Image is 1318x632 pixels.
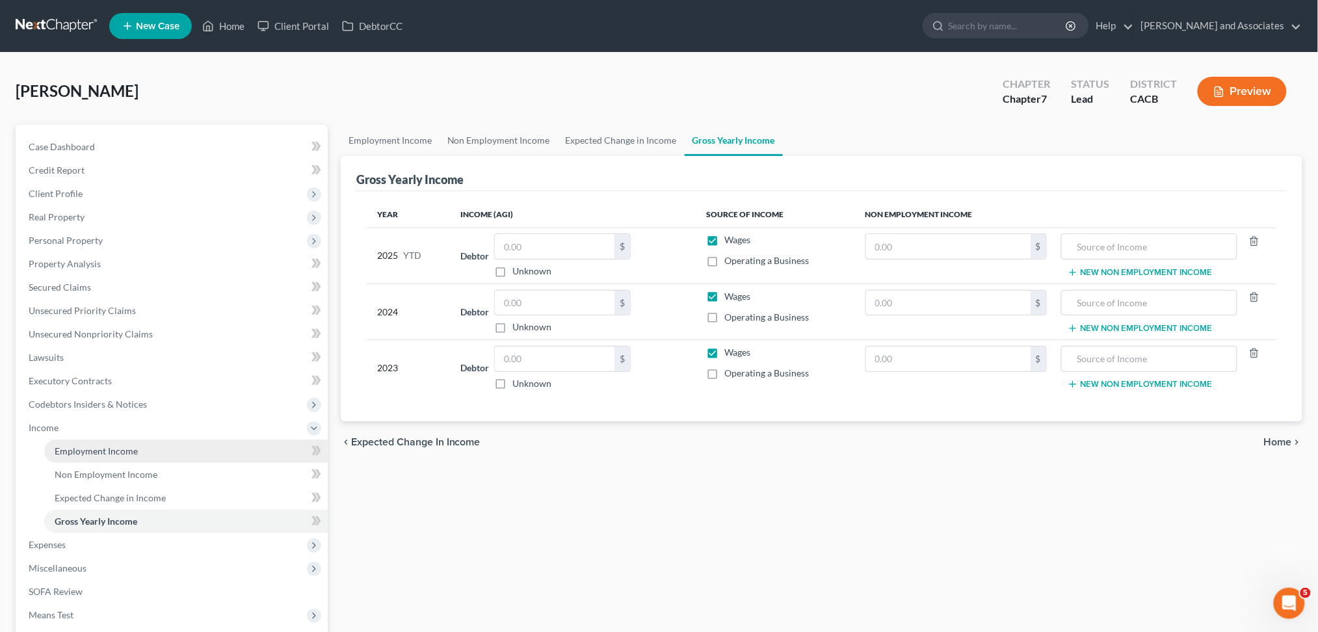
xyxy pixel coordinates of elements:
div: Chapter [1003,77,1050,92]
span: YTD [403,249,421,262]
input: Search by name... [949,14,1068,38]
input: Source of Income [1068,234,1230,259]
span: Client Profile [29,188,83,199]
span: Expected Change in Income [351,437,481,447]
a: Gross Yearly Income [44,510,328,533]
button: Home chevron_right [1264,437,1302,447]
button: New Non Employment Income [1068,379,1213,389]
span: Employment Income [55,445,138,456]
a: Executory Contracts [18,369,328,393]
i: chevron_right [1292,437,1302,447]
span: Means Test [29,609,73,620]
span: Operating a Business [724,367,809,378]
label: Debtor [460,249,489,263]
a: Help [1090,14,1133,38]
iframe: Intercom live chat [1274,588,1305,619]
span: Lawsuits [29,352,64,363]
a: Non Employment Income [44,463,328,486]
div: Lead [1071,92,1109,107]
label: Debtor [460,361,489,375]
div: $ [614,347,630,371]
span: Personal Property [29,235,103,246]
div: Chapter [1003,92,1050,107]
div: 2024 [377,290,440,334]
label: Unknown [512,377,551,390]
a: Credit Report [18,159,328,182]
div: District [1130,77,1177,92]
span: Secured Claims [29,282,91,293]
input: 0.00 [866,347,1031,371]
span: Codebtors Insiders & Notices [29,399,147,410]
span: Property Analysis [29,258,101,269]
span: Operating a Business [724,311,809,323]
span: Non Employment Income [55,469,157,480]
input: Source of Income [1068,347,1230,371]
a: Secured Claims [18,276,328,299]
a: SOFA Review [18,580,328,603]
div: $ [614,234,630,259]
span: New Case [136,21,179,31]
span: Expenses [29,539,66,550]
span: Operating a Business [724,255,809,266]
a: Client Portal [251,14,336,38]
span: Income [29,422,59,433]
i: chevron_left [341,437,351,447]
a: Unsecured Priority Claims [18,299,328,323]
span: Expected Change in Income [55,492,166,503]
span: Wages [724,291,750,302]
div: CACB [1130,92,1177,107]
input: Source of Income [1068,291,1230,315]
input: 0.00 [866,234,1031,259]
button: Preview [1198,77,1287,106]
div: Gross Yearly Income [356,172,464,187]
a: Expected Change in Income [44,486,328,510]
th: Non Employment Income [855,202,1276,228]
a: Employment Income [44,440,328,463]
a: Home [196,14,251,38]
th: Year [367,202,451,228]
span: Unsecured Nonpriority Claims [29,328,153,339]
span: Real Property [29,211,85,222]
a: Non Employment Income [440,125,558,156]
a: DebtorCC [336,14,409,38]
a: [PERSON_NAME] and Associates [1135,14,1302,38]
button: New Non Employment Income [1068,267,1213,278]
a: Case Dashboard [18,135,328,159]
th: Income (AGI) [450,202,696,228]
input: 0.00 [495,234,614,259]
a: Property Analysis [18,252,328,276]
a: Unsecured Nonpriority Claims [18,323,328,346]
a: Gross Yearly Income [685,125,783,156]
span: Executory Contracts [29,375,112,386]
label: Unknown [512,321,551,334]
div: Status [1071,77,1109,92]
a: Expected Change in Income [558,125,685,156]
span: 5 [1300,588,1311,598]
span: [PERSON_NAME] [16,81,138,100]
input: 0.00 [495,291,614,315]
a: Lawsuits [18,346,328,369]
label: Debtor [460,305,489,319]
span: Wages [724,347,750,358]
span: SOFA Review [29,586,83,597]
label: Unknown [512,265,551,278]
div: 2025 [377,233,440,278]
div: $ [614,291,630,315]
span: Miscellaneous [29,562,86,573]
span: Wages [724,234,750,245]
button: chevron_left Expected Change in Income [341,437,481,447]
span: Home [1264,437,1292,447]
span: Unsecured Priority Claims [29,305,136,316]
span: 7 [1041,92,1047,105]
div: $ [1031,347,1046,371]
div: $ [1031,234,1046,259]
button: New Non Employment Income [1068,323,1213,334]
span: Gross Yearly Income [55,516,137,527]
th: Source of Income [696,202,854,228]
div: 2023 [377,346,440,390]
input: 0.00 [495,347,614,371]
a: Employment Income [341,125,440,156]
span: Case Dashboard [29,141,95,152]
input: 0.00 [866,291,1031,315]
div: $ [1031,291,1046,315]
